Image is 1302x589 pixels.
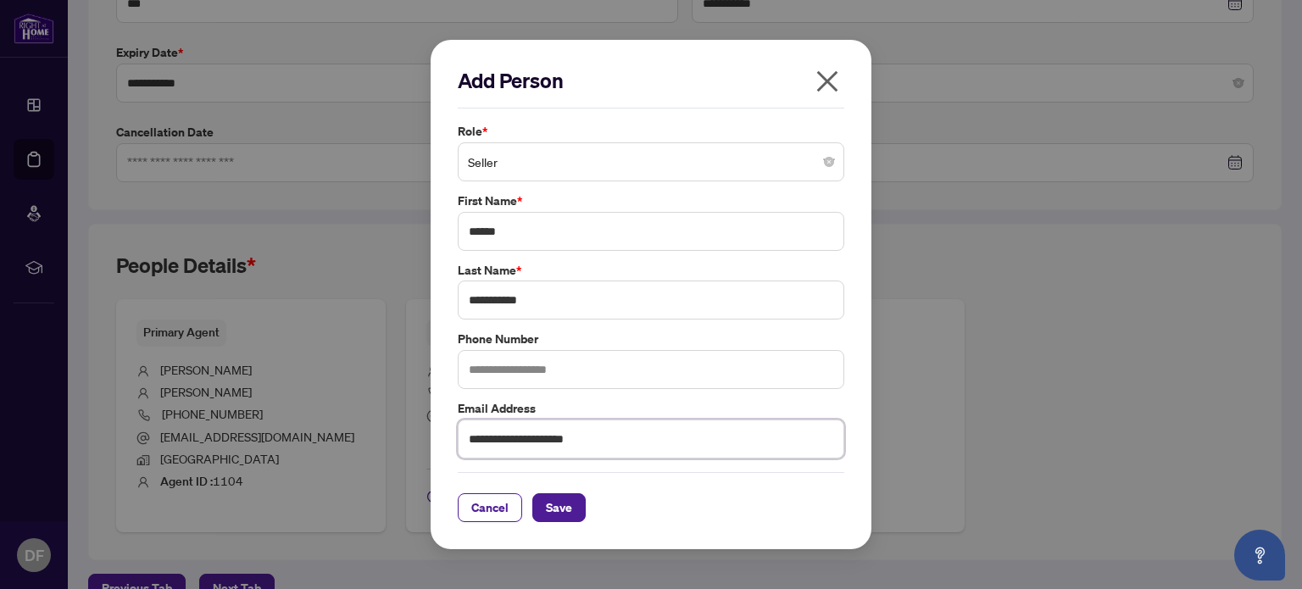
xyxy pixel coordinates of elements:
[458,67,844,94] h2: Add Person
[458,192,844,210] label: First Name
[471,494,509,521] span: Cancel
[458,493,522,522] button: Cancel
[468,146,834,178] span: Seller
[546,494,572,521] span: Save
[814,68,841,95] span: close
[458,261,844,280] label: Last Name
[458,122,844,141] label: Role
[458,399,844,418] label: Email Address
[458,330,844,348] label: Phone Number
[824,157,834,167] span: close-circle
[532,493,586,522] button: Save
[1234,530,1285,581] button: Open asap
